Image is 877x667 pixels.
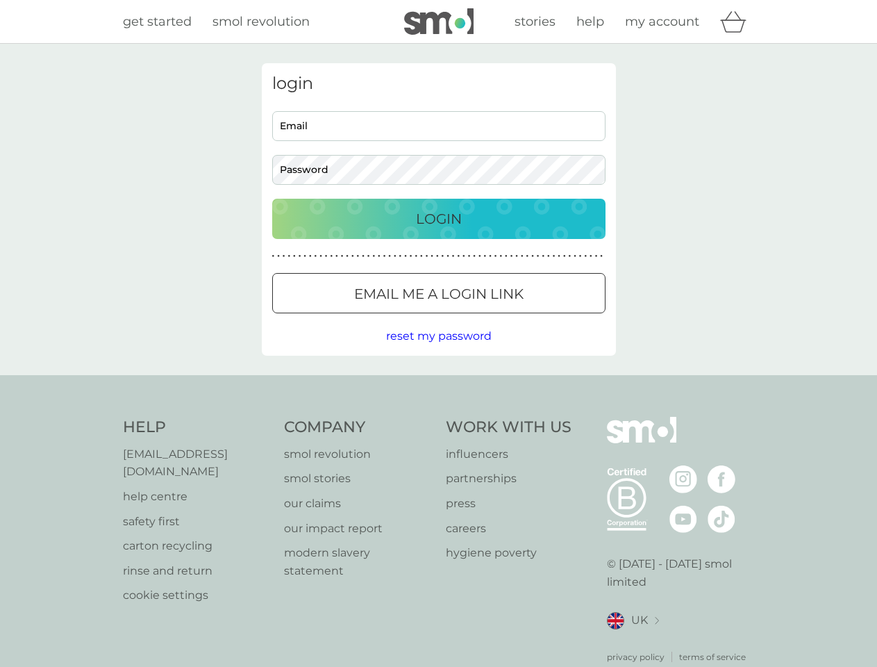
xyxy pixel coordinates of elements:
[394,253,396,260] p: ●
[354,283,524,305] p: Email me a login link
[436,253,439,260] p: ●
[590,253,592,260] p: ●
[357,253,360,260] p: ●
[595,253,598,260] p: ●
[462,253,465,260] p: ●
[679,650,746,664] a: terms of service
[284,520,432,538] a: our impact report
[383,253,386,260] p: ●
[372,253,375,260] p: ●
[489,253,492,260] p: ●
[431,253,433,260] p: ●
[515,14,556,29] span: stories
[446,495,571,513] a: press
[569,253,571,260] p: ●
[123,488,271,506] a: help centre
[446,470,571,488] a: partnerships
[515,12,556,32] a: stories
[284,495,432,513] a: our claims
[574,253,576,260] p: ●
[563,253,566,260] p: ●
[283,253,285,260] p: ●
[123,513,271,531] a: safety first
[708,505,735,533] img: visit the smol Tiktok page
[446,253,449,260] p: ●
[531,253,534,260] p: ●
[607,612,624,629] img: UK flag
[576,12,604,32] a: help
[542,253,544,260] p: ●
[607,555,755,591] p: © [DATE] - [DATE] smol limited
[510,253,513,260] p: ●
[515,253,518,260] p: ●
[388,253,391,260] p: ●
[446,417,571,438] h4: Work With Us
[325,253,328,260] p: ●
[341,253,344,260] p: ●
[708,466,735,493] img: visit the smol Facebook page
[284,445,432,463] a: smol revolution
[553,253,556,260] p: ●
[499,253,502,260] p: ●
[293,253,296,260] p: ●
[399,253,402,260] p: ●
[607,417,676,464] img: smol
[521,253,524,260] p: ●
[625,14,699,29] span: my account
[287,253,290,260] p: ●
[558,253,560,260] p: ●
[631,611,648,629] span: UK
[346,253,349,260] p: ●
[607,650,665,664] a: privacy policy
[123,417,271,438] h4: Help
[351,253,354,260] p: ●
[669,466,697,493] img: visit the smol Instagram page
[277,253,280,260] p: ●
[386,327,492,345] button: reset my password
[335,253,338,260] p: ●
[446,445,571,463] a: influencers
[404,253,407,260] p: ●
[446,544,571,562] a: hygiene poverty
[319,253,322,260] p: ●
[452,253,455,260] p: ●
[272,253,275,260] p: ●
[123,12,192,32] a: get started
[426,253,428,260] p: ●
[420,253,423,260] p: ●
[272,199,605,239] button: Login
[446,520,571,538] a: careers
[468,253,471,260] p: ●
[367,253,370,260] p: ●
[309,253,312,260] p: ●
[284,417,432,438] h4: Company
[416,208,462,230] p: Login
[123,445,271,481] a: [EMAIL_ADDRESS][DOMAIN_NAME]
[584,253,587,260] p: ●
[720,8,755,35] div: basket
[284,470,432,488] p: smol stories
[272,273,605,313] button: Email me a login link
[505,253,508,260] p: ●
[547,253,550,260] p: ●
[284,544,432,579] a: modern slavery statement
[123,562,271,580] a: rinse and return
[415,253,417,260] p: ●
[123,537,271,555] a: carton recycling
[655,617,659,625] img: select a new location
[123,14,192,29] span: get started
[123,586,271,604] p: cookie settings
[494,253,497,260] p: ●
[212,12,310,32] a: smol revolution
